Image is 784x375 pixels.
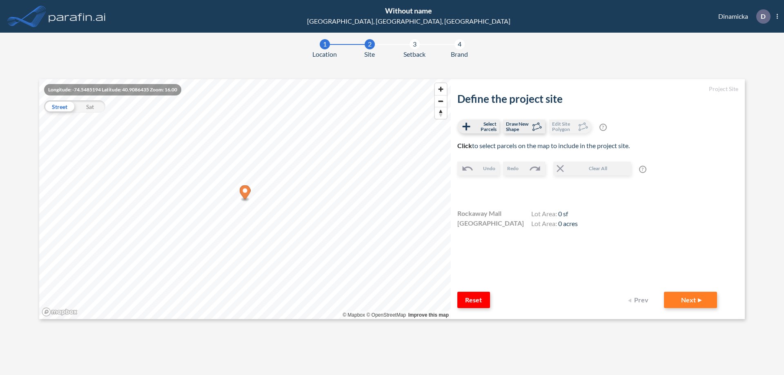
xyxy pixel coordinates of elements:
[457,142,630,149] span: to select parcels on the map to include in the project site.
[364,49,375,59] span: Site
[408,312,449,318] a: Improve this map
[454,39,465,49] div: 4
[307,16,510,26] div: [GEOGRAPHIC_DATA], [GEOGRAPHIC_DATA], [GEOGRAPHIC_DATA]
[457,86,738,93] h5: Project Site
[343,312,365,318] a: Mapbox
[457,218,524,228] span: [GEOGRAPHIC_DATA]
[44,84,181,95] div: Longitude: -74.5485194 Latitude: 40.9086435 Zoom: 16.00
[365,39,375,49] div: 2
[552,121,576,132] span: Edit Site Polygon
[39,79,451,319] canvas: Map
[44,100,75,113] div: Street
[403,49,425,59] span: Setback
[451,49,468,59] span: Brand
[599,124,607,131] span: ?
[457,209,501,218] span: Rockaway Mall
[312,49,337,59] span: Location
[366,312,406,318] a: OpenStreetMap
[457,142,472,149] b: Click
[566,165,630,172] span: Clear All
[320,39,330,49] div: 1
[240,185,251,202] div: Map marker
[503,162,545,175] button: Redo
[483,165,495,172] span: Undo
[531,220,578,229] h4: Lot Area:
[623,292,656,308] button: Prev
[706,9,778,24] div: Dinamicka
[507,165,519,172] span: Redo
[664,292,717,308] button: Next
[457,93,738,105] h2: Define the project site
[47,8,107,24] img: logo
[435,95,447,107] button: Zoom out
[558,220,578,227] span: 0 acres
[457,162,499,175] button: Undo
[435,107,447,119] button: Reset bearing to north
[435,83,447,95] button: Zoom in
[553,162,631,175] button: Clear All
[558,210,568,217] span: 0 sf
[410,39,420,49] div: 3
[42,307,78,317] a: Mapbox homepage
[761,13,766,20] p: D
[457,292,490,308] button: Reset
[531,210,578,220] h4: Lot Area:
[506,121,530,132] span: Draw New Shape
[639,166,646,173] span: ?
[385,6,432,15] span: Without name
[75,100,105,113] div: Sat
[472,121,497,132] span: Select Parcels
[435,95,447,107] span: Zoom out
